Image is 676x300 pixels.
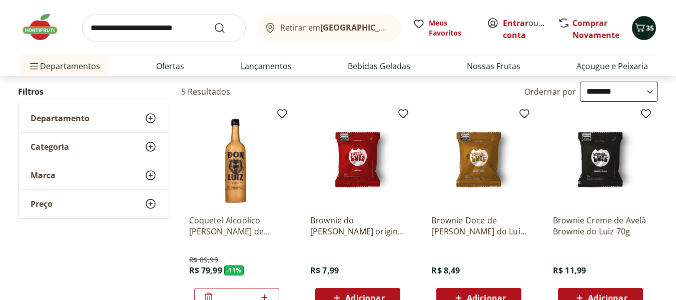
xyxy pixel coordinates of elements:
a: Comprar Novamente [572,18,619,41]
span: Departamento [31,113,90,123]
span: Meus Favoritos [429,18,475,38]
span: R$ 89,99 [189,255,218,265]
a: Açougue e Peixaria [576,60,648,72]
span: - 11 % [224,265,244,275]
span: ou [503,17,547,41]
img: Coquetel Alcoólico Don Luiz Dulce de Leche Cream 750ml [189,112,284,207]
span: 35 [646,23,654,33]
label: Ordernar por [524,86,576,97]
button: Carrinho [632,16,656,40]
a: Ofertas [156,60,184,72]
span: Categoria [31,142,69,152]
span: Retirar em [280,23,391,32]
button: Preço [19,190,169,218]
button: Marca [19,161,169,189]
a: Bebidas Geladas [348,60,410,72]
button: Categoria [19,133,169,161]
a: Brownie do [PERSON_NAME] original 50g [310,215,405,237]
a: Brownie Doce de [PERSON_NAME] do Luiz 70g [431,215,526,237]
span: R$ 8,49 [431,265,460,276]
img: Brownie do Luiz original 50g [310,112,405,207]
span: R$ 7,99 [310,265,339,276]
a: Brownie Creme de Avelã Brownie do Luiz 70g [553,215,648,237]
a: Coquetel Alcoólico [PERSON_NAME] de Leche Cream 750ml [189,215,284,237]
a: Nossas Frutas [467,60,520,72]
a: Meus Favoritos [413,18,475,38]
button: Departamento [19,104,169,132]
img: Brownie Doce de Leite Brownie do Luiz 70g [431,112,526,207]
button: Menu [28,54,40,78]
input: search [82,14,246,42]
span: Preço [31,199,53,209]
span: R$ 79,99 [189,265,222,276]
span: Marca [31,170,56,180]
span: Departamentos [28,54,100,78]
a: Criar conta [503,18,558,41]
button: Retirar em[GEOGRAPHIC_DATA]/[GEOGRAPHIC_DATA] [258,14,401,42]
h2: 5 Resultados [181,86,231,97]
button: Submit Search [214,22,238,34]
a: Entrar [503,18,528,29]
img: Hortifruti [20,12,70,42]
a: Lançamentos [241,60,292,72]
h2: Filtros [18,82,169,102]
b: [GEOGRAPHIC_DATA]/[GEOGRAPHIC_DATA] [320,22,489,33]
span: R$ 11,99 [553,265,586,276]
img: Brownie Creme de Avelã Brownie do Luiz 70g [553,112,648,207]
